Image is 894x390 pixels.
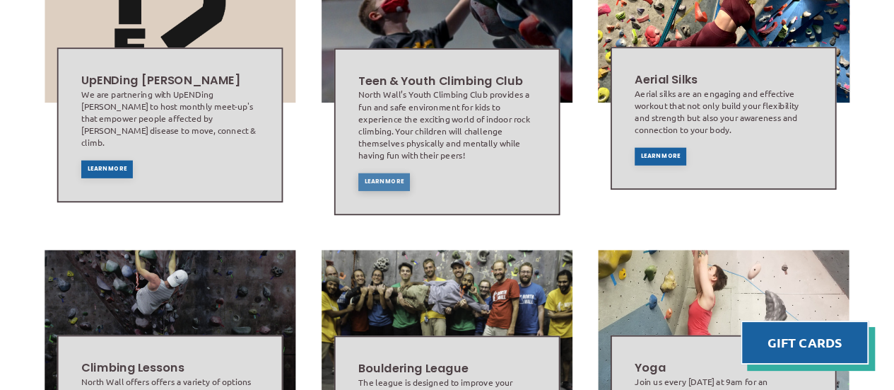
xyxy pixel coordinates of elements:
[358,73,536,89] h2: Teen & Youth Climbing Club
[81,160,133,178] a: Learn More
[358,173,410,190] a: Learn More
[364,179,404,185] span: Learn More
[358,360,536,376] h2: Bouldering League
[81,88,259,148] div: We are partnering with UpENDing [PERSON_NAME] to host monthly meet-up's that empower people affec...
[358,88,536,161] div: North Wall’s Youth Climbing Club provides a fun and safe environment for kids to experience the e...
[81,359,259,375] h2: Climbing Lessons
[635,71,813,88] h2: Aerial Silks
[641,154,681,159] span: Learn More
[88,166,127,172] span: Learn More
[635,87,813,135] div: Aerial silks are an engaging and effective workout that not only build your flexibility and stren...
[635,148,686,166] a: Learn More
[81,72,259,88] h2: UpENDing [PERSON_NAME]
[635,359,813,375] h2: Yoga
